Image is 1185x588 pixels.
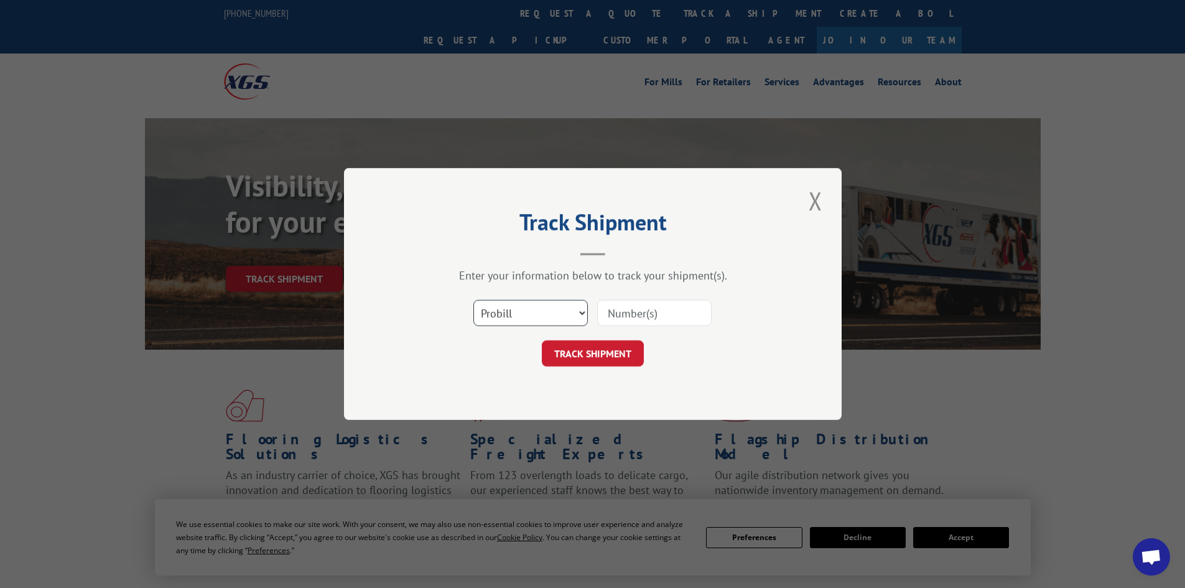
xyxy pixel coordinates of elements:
a: Open chat [1133,538,1170,576]
div: Enter your information below to track your shipment(s). [406,268,779,282]
button: Close modal [805,184,826,218]
h2: Track Shipment [406,213,779,237]
input: Number(s) [597,300,712,326]
button: TRACK SHIPMENT [542,340,644,366]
